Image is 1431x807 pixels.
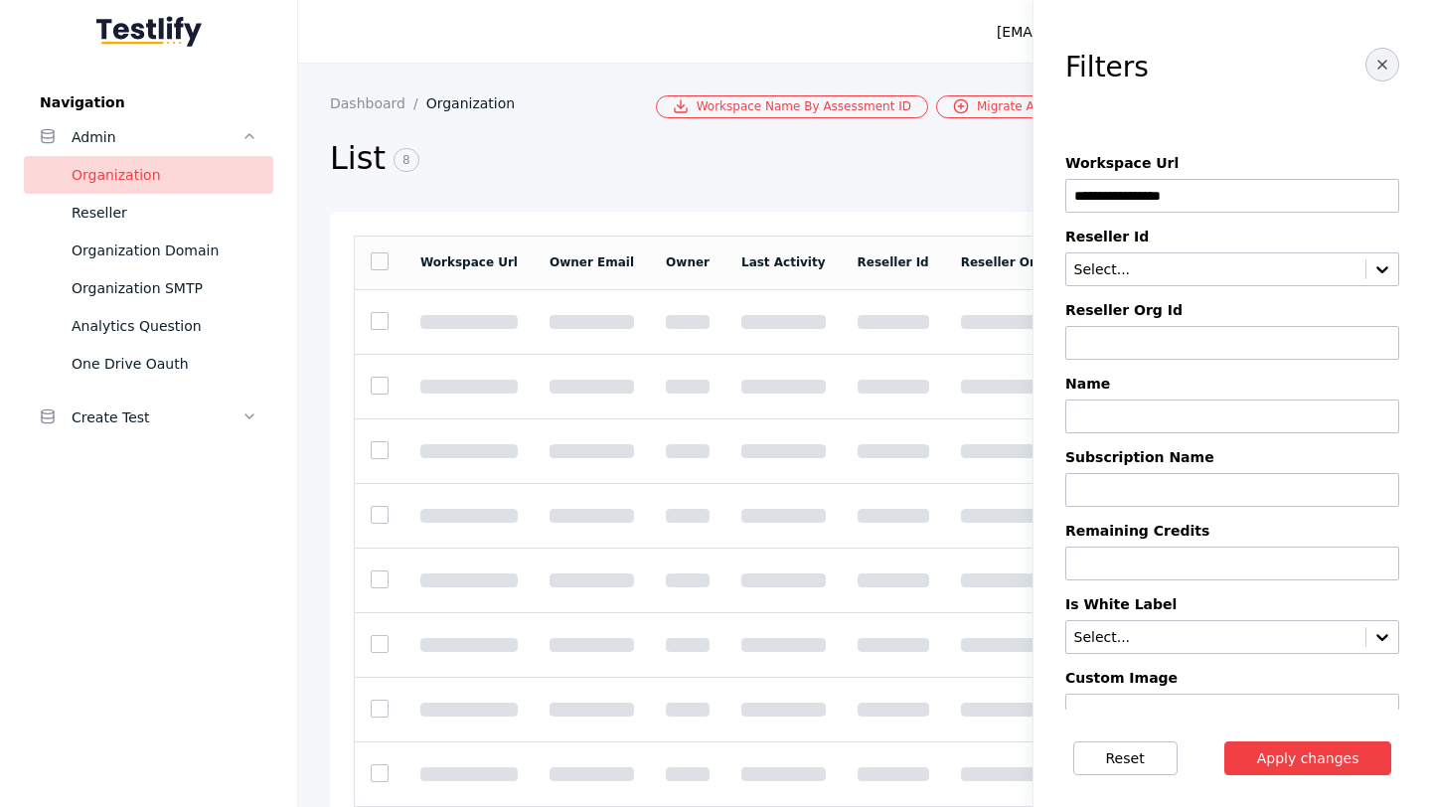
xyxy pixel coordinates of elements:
div: Organization Domain [72,239,257,262]
div: Admin [72,125,241,149]
h2: List [330,138,1066,180]
a: Reseller Id [858,255,929,269]
div: Organization SMTP [72,276,257,300]
div: Analytics Question [72,314,257,338]
div: Create Test [72,405,241,429]
a: Organization Domain [24,232,273,269]
img: Testlify - Backoffice [96,16,202,47]
a: Workspace Name By Assessment ID [656,95,928,118]
div: One Drive Oauth [72,352,257,376]
a: Organization [24,156,273,194]
a: Reseller Org Id [961,255,1061,269]
label: Subscription Name [1065,449,1399,465]
a: Migrate Assessment [936,95,1114,118]
label: Remaining Credits [1065,523,1399,539]
div: [EMAIL_ADDRESS][PERSON_NAME][DOMAIN_NAME] [997,20,1355,44]
label: Reseller Org Id [1065,302,1399,318]
h3: Filters [1065,52,1149,83]
a: Reseller [24,194,273,232]
label: Name [1065,376,1399,392]
a: One Drive Oauth [24,345,273,383]
td: Owner [650,236,725,289]
button: Reset [1073,741,1178,775]
td: Owner Email [534,236,650,289]
button: Apply changes [1224,741,1392,775]
span: 8 [394,148,419,172]
a: Dashboard [330,95,426,111]
label: Reseller Id [1065,229,1399,244]
a: Workspace Url [420,255,518,269]
a: Organization SMTP [24,269,273,307]
label: Custom Image [1065,670,1399,686]
a: Analytics Question [24,307,273,345]
label: Is White Label [1065,596,1399,612]
div: Organization [72,163,257,187]
label: Workspace Url [1065,155,1399,171]
div: Reseller [72,201,257,225]
label: Navigation [24,94,273,110]
td: Last Activity [725,236,842,289]
a: Organization [426,95,532,111]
